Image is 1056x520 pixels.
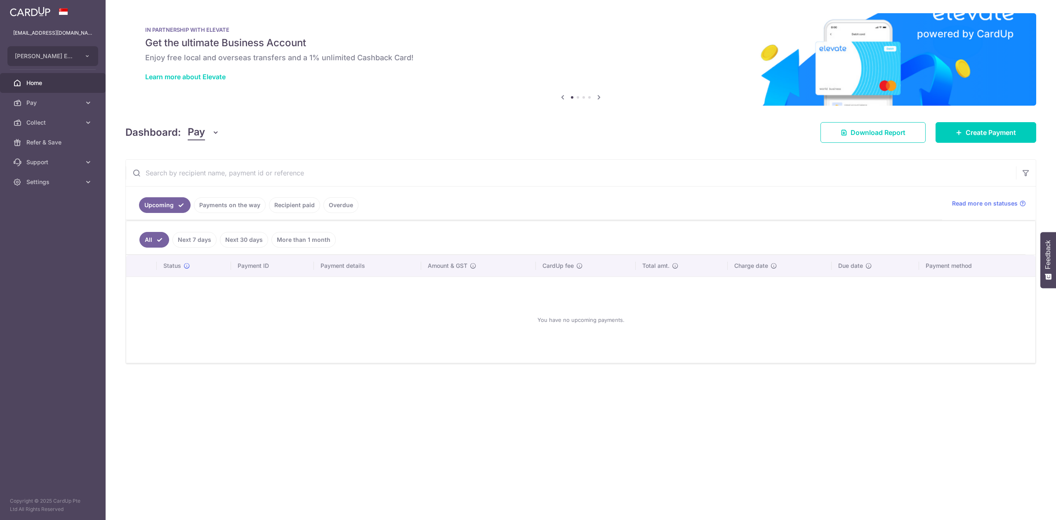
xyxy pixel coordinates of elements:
[642,262,669,270] span: Total amt.
[145,53,1016,63] h6: Enjoy free local and overseas transfers and a 1% unlimited Cashback Card!
[26,178,81,186] span: Settings
[7,46,98,66] button: [PERSON_NAME] EYE CARE PTE. LTD.
[139,232,169,248] a: All
[952,199,1018,208] span: Read more on statuses
[966,128,1016,137] span: Create Payment
[172,232,217,248] a: Next 7 days
[231,255,314,277] th: Payment ID
[145,26,1016,33] p: IN PARTNERSHIP WITH ELEVATE
[188,125,219,140] button: Pay
[734,262,768,270] span: Charge date
[10,7,50,17] img: CardUp
[271,232,336,248] a: More than 1 month
[1044,240,1052,269] span: Feedback
[26,158,81,166] span: Support
[145,73,226,81] a: Learn more about Elevate
[936,122,1036,143] a: Create Payment
[1040,232,1056,288] button: Feedback - Show survey
[125,125,181,140] h4: Dashboard:
[220,232,268,248] a: Next 30 days
[136,284,1025,356] div: You have no upcoming payments.
[145,36,1016,50] h5: Get the ultimate Business Account
[269,197,320,213] a: Recipient paid
[26,99,81,107] span: Pay
[26,138,81,147] span: Refer & Save
[314,255,421,277] th: Payment details
[851,128,905,137] span: Download Report
[15,52,76,60] span: [PERSON_NAME] EYE CARE PTE. LTD.
[952,199,1026,208] a: Read more on statuses
[188,125,205,140] span: Pay
[820,122,926,143] a: Download Report
[26,118,81,127] span: Collect
[125,13,1036,106] img: Renovation banner
[323,197,358,213] a: Overdue
[26,79,81,87] span: Home
[194,197,266,213] a: Payments on the way
[919,255,1035,277] th: Payment method
[542,262,574,270] span: CardUp fee
[838,262,863,270] span: Due date
[139,197,191,213] a: Upcoming
[126,160,1016,186] input: Search by recipient name, payment id or reference
[163,262,181,270] span: Status
[428,262,467,270] span: Amount & GST
[13,29,92,37] p: [EMAIL_ADDRESS][DOMAIN_NAME]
